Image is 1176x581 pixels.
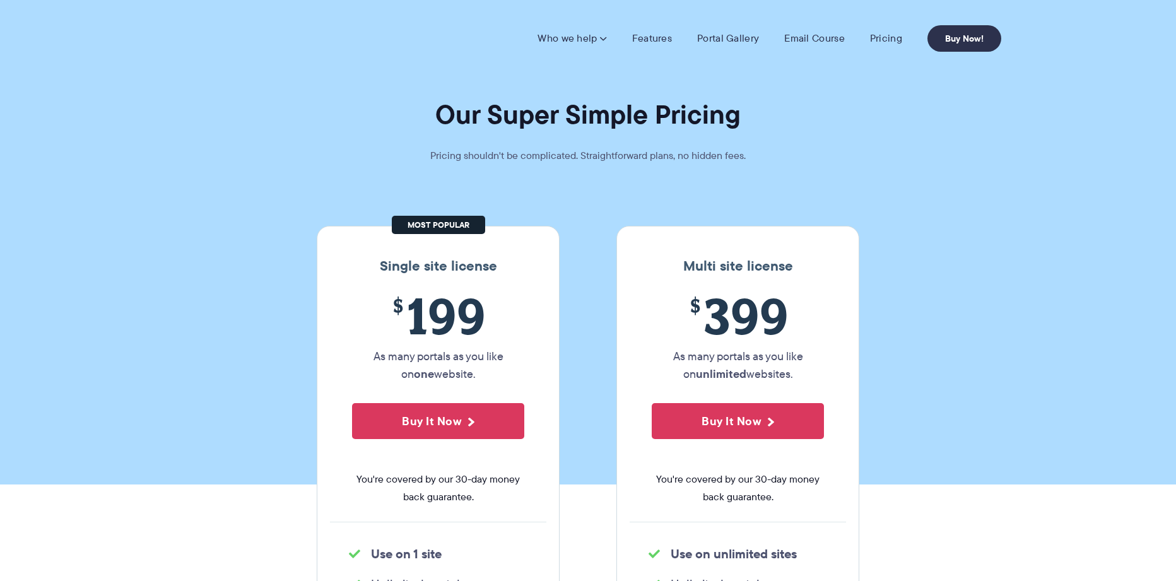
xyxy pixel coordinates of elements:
[927,25,1001,52] a: Buy Now!
[652,287,824,344] span: 399
[352,287,524,344] span: 199
[538,32,606,45] a: Who we help
[652,403,824,439] button: Buy It Now
[671,544,797,563] strong: Use on unlimited sites
[696,365,746,382] strong: unlimited
[352,348,524,383] p: As many portals as you like on website.
[630,258,846,274] h3: Multi site license
[399,147,777,165] p: Pricing shouldn't be complicated. Straightforward plans, no hidden fees.
[414,365,434,382] strong: one
[697,32,759,45] a: Portal Gallery
[632,32,672,45] a: Features
[352,403,524,439] button: Buy It Now
[330,258,546,274] h3: Single site license
[352,471,524,506] span: You're covered by our 30-day money back guarantee.
[870,32,902,45] a: Pricing
[652,348,824,383] p: As many portals as you like on websites.
[371,544,442,563] strong: Use on 1 site
[652,471,824,506] span: You're covered by our 30-day money back guarantee.
[784,32,845,45] a: Email Course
